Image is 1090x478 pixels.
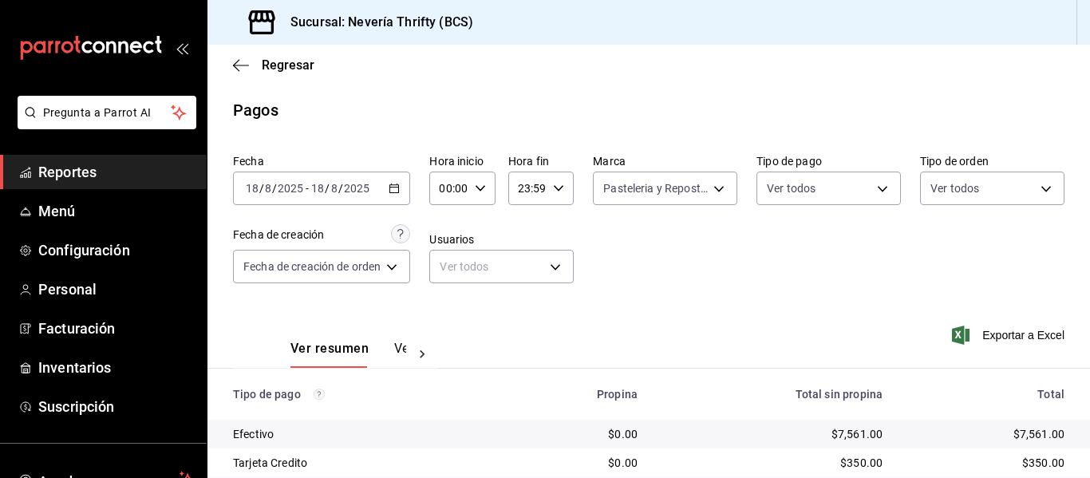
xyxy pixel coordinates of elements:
span: / [259,182,264,195]
input: ---- [277,182,304,195]
button: Ver resumen [290,341,369,368]
button: open_drawer_menu [176,41,188,54]
input: ---- [343,182,370,195]
div: $350.00 [663,455,883,471]
label: Marca [593,156,737,167]
svg: Los pagos realizados con Pay y otras terminales son montos brutos. [314,389,325,400]
label: Hora fin [508,156,574,167]
span: Fecha de creación de orden [243,259,381,275]
span: / [325,182,330,195]
span: Ver todos [930,180,979,196]
input: -- [245,182,259,195]
div: Tipo de pago [233,388,494,401]
span: - [306,182,309,195]
span: Ver todos [767,180,816,196]
label: Usuarios [429,234,574,245]
div: $350.00 [908,455,1064,471]
label: Tipo de orden [920,156,1064,167]
span: Regresar [262,57,314,73]
div: Total sin propina [663,388,883,401]
div: $7,561.00 [908,426,1064,442]
input: -- [264,182,272,195]
div: Efectivo [233,426,494,442]
span: Menú [38,200,194,222]
div: $7,561.00 [663,426,883,442]
input: -- [330,182,338,195]
button: Ver pagos [394,341,454,368]
div: Fecha de creación [233,227,324,243]
label: Hora inicio [429,156,495,167]
span: Facturación [38,318,194,339]
span: Configuración [38,239,194,261]
button: Pregunta a Parrot AI [18,96,196,129]
span: Pregunta a Parrot AI [43,105,172,121]
div: Pagos [233,98,278,122]
a: Pregunta a Parrot AI [11,116,196,132]
span: Suscripción [38,396,194,417]
label: Fecha [233,156,410,167]
span: Inventarios [38,357,194,378]
button: Regresar [233,57,314,73]
span: Pasteleria y Repostería Artesanal Maca [603,180,708,196]
span: / [272,182,277,195]
span: Personal [38,279,194,300]
span: / [338,182,343,195]
div: Ver todos [429,250,574,283]
div: Tarjeta Credito [233,455,494,471]
label: Tipo de pago [756,156,901,167]
input: -- [310,182,325,195]
div: Total [908,388,1064,401]
div: Propina [519,388,638,401]
h3: Sucursal: Nevería Thrifty (BCS) [278,13,473,32]
div: $0.00 [519,426,638,442]
span: Reportes [38,161,194,183]
div: navigation tabs [290,341,406,368]
div: $0.00 [519,455,638,471]
button: Exportar a Excel [955,326,1064,345]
